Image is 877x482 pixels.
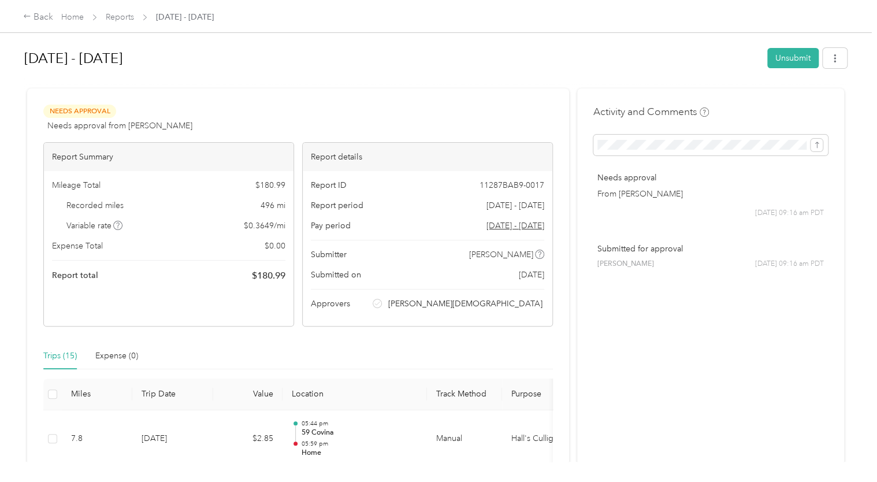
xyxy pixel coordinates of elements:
[106,12,134,22] a: Reports
[597,172,824,184] p: Needs approval
[311,298,350,310] span: Approvers
[767,48,819,68] button: Unsubmit
[265,240,285,252] span: $ 0.00
[255,179,285,191] span: $ 180.99
[66,220,123,232] span: Variable rate
[61,12,84,22] a: Home
[502,410,589,468] td: Hall's Culligan Water
[213,379,283,410] th: Value
[597,259,654,269] span: [PERSON_NAME]
[311,249,347,261] span: Submitter
[301,448,418,458] p: Home
[311,220,351,232] span: Pay period
[311,199,363,212] span: Report period
[301,428,418,438] p: 59 Covina
[486,199,544,212] span: [DATE] - [DATE]
[427,410,502,468] td: Manual
[156,11,214,23] span: [DATE] - [DATE]
[812,417,877,482] iframe: Everlance-gr Chat Button Frame
[480,179,544,191] span: 11287BAB9-0017
[519,269,544,281] span: [DATE]
[52,240,103,252] span: Expense Total
[597,188,824,200] p: From [PERSON_NAME]
[311,269,361,281] span: Submitted on
[132,379,213,410] th: Trip Date
[486,220,544,232] span: Go to pay period
[755,259,824,269] span: [DATE] 09:16 am PDT
[244,220,285,232] span: $ 0.3649 / mi
[23,10,53,24] div: Back
[427,379,502,410] th: Track Method
[261,199,285,212] span: 496 mi
[755,208,824,218] span: [DATE] 09:16 am PDT
[469,249,533,261] span: [PERSON_NAME]
[66,199,124,212] span: Recorded miles
[388,298,542,310] span: [PERSON_NAME][DEMOGRAPHIC_DATA]
[301,420,418,428] p: 05:44 pm
[252,269,285,283] span: $ 180.99
[311,179,347,191] span: Report ID
[95,350,138,362] div: Expense (0)
[43,105,116,118] span: Needs Approval
[597,243,824,255] p: Submitted for approval
[213,410,283,468] td: $2.85
[24,45,759,72] h1: Aug 1 - 31, 2025
[283,379,427,410] th: Location
[52,179,101,191] span: Mileage Total
[301,440,418,448] p: 05:59 pm
[47,120,192,132] span: Needs approval from [PERSON_NAME]
[132,410,213,468] td: [DATE]
[303,143,552,171] div: Report details
[52,269,98,281] span: Report total
[62,379,132,410] th: Miles
[43,350,77,362] div: Trips (15)
[44,143,293,171] div: Report Summary
[593,105,709,119] h4: Activity and Comments
[502,379,589,410] th: Purpose
[62,410,132,468] td: 7.8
